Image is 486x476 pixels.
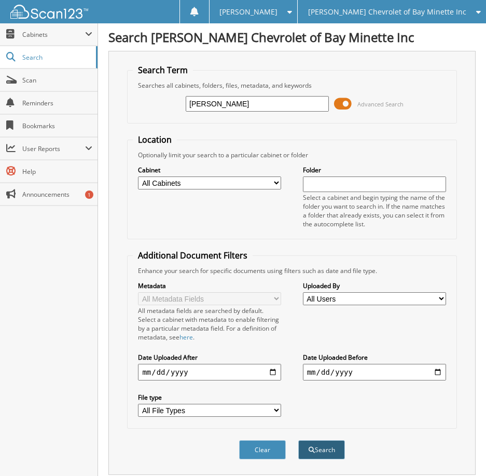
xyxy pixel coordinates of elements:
[138,166,281,174] label: Cabinet
[138,393,281,402] label: File type
[108,29,476,46] h1: Search [PERSON_NAME] Chevrolet of Bay Minette Inc
[22,53,91,62] span: Search
[85,191,93,199] div: 1
[133,250,253,261] legend: Additional Document Filters
[138,353,281,362] label: Date Uploaded After
[22,76,92,85] span: Scan
[303,353,446,362] label: Date Uploaded Before
[22,121,92,130] span: Bookmarks
[303,281,446,290] label: Uploaded By
[22,30,85,39] span: Cabinets
[138,364,281,380] input: start
[308,9,466,15] span: [PERSON_NAME] Chevrolet of Bay Minette Inc
[239,440,286,459] button: Clear
[357,100,404,108] span: Advanced Search
[22,190,92,199] span: Announcements
[303,166,446,174] label: Folder
[133,134,177,145] legend: Location
[298,440,345,459] button: Search
[133,81,451,90] div: Searches all cabinets, folders, files, metadata, and keywords
[10,5,88,19] img: scan123-logo-white.svg
[22,99,92,107] span: Reminders
[219,9,277,15] span: [PERSON_NAME]
[133,64,193,76] legend: Search Term
[133,266,451,275] div: Enhance your search for specific documents using filters such as date and file type.
[22,144,85,153] span: User Reports
[179,333,193,342] a: here
[133,151,451,159] div: Optionally limit your search to a particular cabinet or folder
[303,364,446,380] input: end
[138,306,281,342] div: All metadata fields are searched by default. Select a cabinet with metadata to enable filtering b...
[138,281,281,290] label: Metadata
[22,167,92,176] span: Help
[303,193,446,228] div: Select a cabinet and begin typing the name of the folder you want to search in. If the name match...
